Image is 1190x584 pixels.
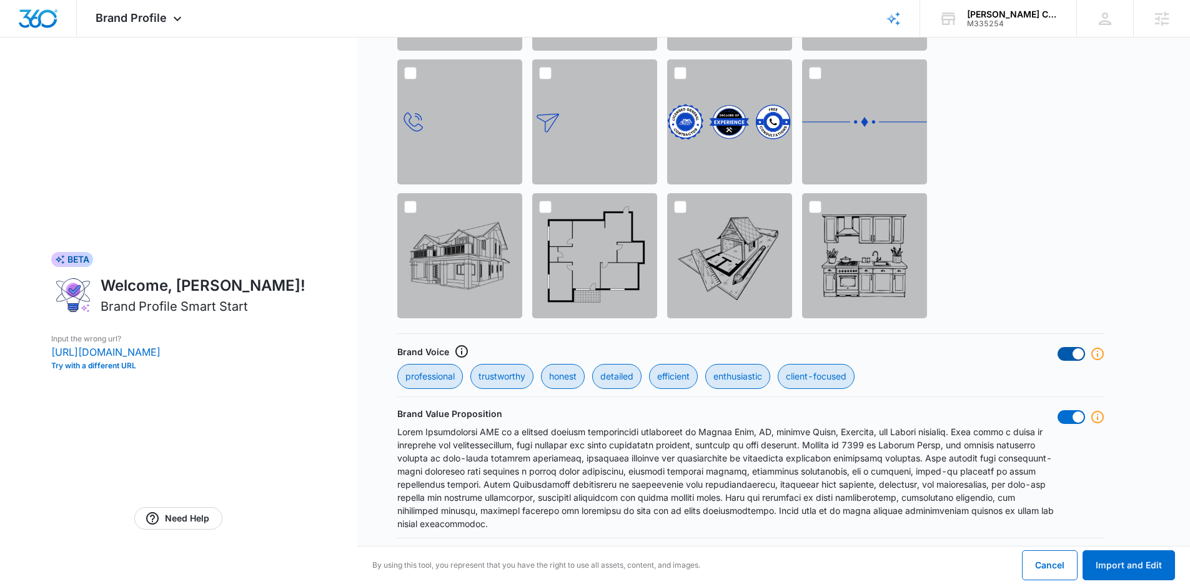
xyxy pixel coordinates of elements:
p: [URL][DOMAIN_NAME] [51,345,305,360]
a: Need Help [134,507,222,530]
p: Lorem Ipsumdolorsi AME co a elitsed doeiusm temporincidi utlaboreet do Magnaa Enim, AD, minimve Q... [397,425,1058,530]
img: https://static.mywebsites360.com/b4c5fcc159f643c38813af31767e62f9/i/e90d2428977a4333bee92c22afed6... [802,193,927,318]
p: Brand Voice [397,345,449,358]
div: efficient [649,364,698,389]
div: professional [397,364,463,389]
div: enthusiastic [705,364,770,389]
img: https://static.mywebsites360.com/b4c5fcc159f643c38813af31767e62f9/i/b1be80c5becd4ca6882d93a76a173... [532,106,563,138]
h1: Welcome, [PERSON_NAME]! [101,274,305,297]
p: Input the wrong url? [51,333,305,345]
h2: Brand Profile Smart Start [101,297,248,316]
div: BETA [51,252,93,267]
img: https://static.mywebsites360.com/b4c5fcc159f643c38813af31767e62f9/i/ebc542b5cf0a49e2aa4d5fb829943... [802,116,927,128]
img: https://static.mywebsites360.com/b4c5fcc159f643c38813af31767e62f9/i/aa7f2a7eed0a401dbedfc30dfae9a... [667,193,792,318]
button: Cancel [1022,550,1078,580]
div: account name [967,9,1058,19]
div: client-focused [778,364,855,389]
img: https://static.mywebsites360.com/b4c5fcc159f643c38813af31767e62f9/i/c4a53221c5c2495bba46c272f131b... [397,193,522,318]
p: By using this tool, you represent that you have the right to use all assets, content, and images. [372,560,700,571]
div: detailed [592,364,642,389]
img: https://static.mywebsites360.com/b4c5fcc159f643c38813af31767e62f9/i/bc02089867fb491eb1c0409896d25... [397,106,429,138]
p: Brand Value Proposition [397,407,502,420]
img: https://static.mywebsites360.com/b4c5fcc159f643c38813af31767e62f9/i/a851c076d02645f6bf04aa3da6dec... [532,193,657,318]
button: Try with a different URL [51,362,305,370]
img: https://static.mywebsites360.com/b4c5fcc159f643c38813af31767e62f9/i/f8b9604c42c743d3bef3bde4f97f9... [667,103,792,142]
div: honest [541,364,585,389]
div: trustworthy [470,364,533,389]
span: Brand Profile [96,11,167,24]
div: account id [967,19,1058,28]
img: ai-brand-profile [51,274,96,316]
button: Import and Edit [1083,550,1175,580]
